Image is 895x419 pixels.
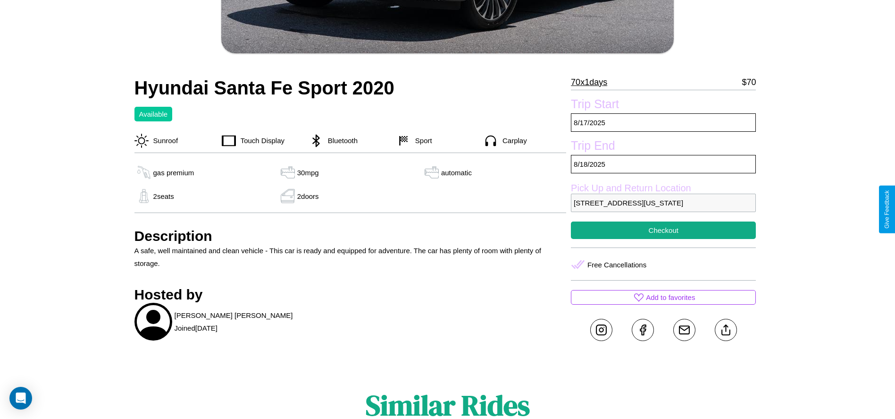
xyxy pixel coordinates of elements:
p: 8 / 17 / 2025 [571,113,756,132]
label: Trip Start [571,97,756,113]
label: Trip End [571,139,756,155]
p: Available [139,108,168,120]
p: 30 mpg [297,166,319,179]
h2: Hyundai Santa Fe Sport 2020 [134,77,567,99]
p: Free Cancellations [587,258,646,271]
div: Open Intercom Messenger [9,387,32,410]
p: $ 70 [742,75,756,90]
button: Checkout [571,222,756,239]
img: gas [134,189,153,203]
p: Carplay [498,134,527,147]
h3: Description [134,228,567,244]
img: gas [278,189,297,203]
img: gas [422,165,441,180]
div: Give Feedback [884,190,890,229]
button: Add to favorites [571,290,756,305]
p: Sport [410,134,432,147]
p: A safe, well maintained and clean vehicle - This car is ready and equipped for adventure. The car... [134,244,567,270]
h3: Hosted by [134,287,567,303]
p: [STREET_ADDRESS][US_STATE] [571,194,756,212]
p: Joined [DATE] [175,322,217,334]
p: Sunroof [149,134,178,147]
p: [PERSON_NAME] [PERSON_NAME] [175,309,293,322]
p: 2 seats [153,190,174,203]
p: Bluetooth [323,134,358,147]
p: Add to favorites [646,291,695,304]
p: 8 / 18 / 2025 [571,155,756,173]
img: gas [278,165,297,180]
p: 70 x 1 days [571,75,607,90]
p: Touch Display [236,134,284,147]
label: Pick Up and Return Location [571,183,756,194]
p: automatic [441,166,472,179]
img: gas [134,165,153,180]
p: 2 doors [297,190,319,203]
p: gas premium [153,166,194,179]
